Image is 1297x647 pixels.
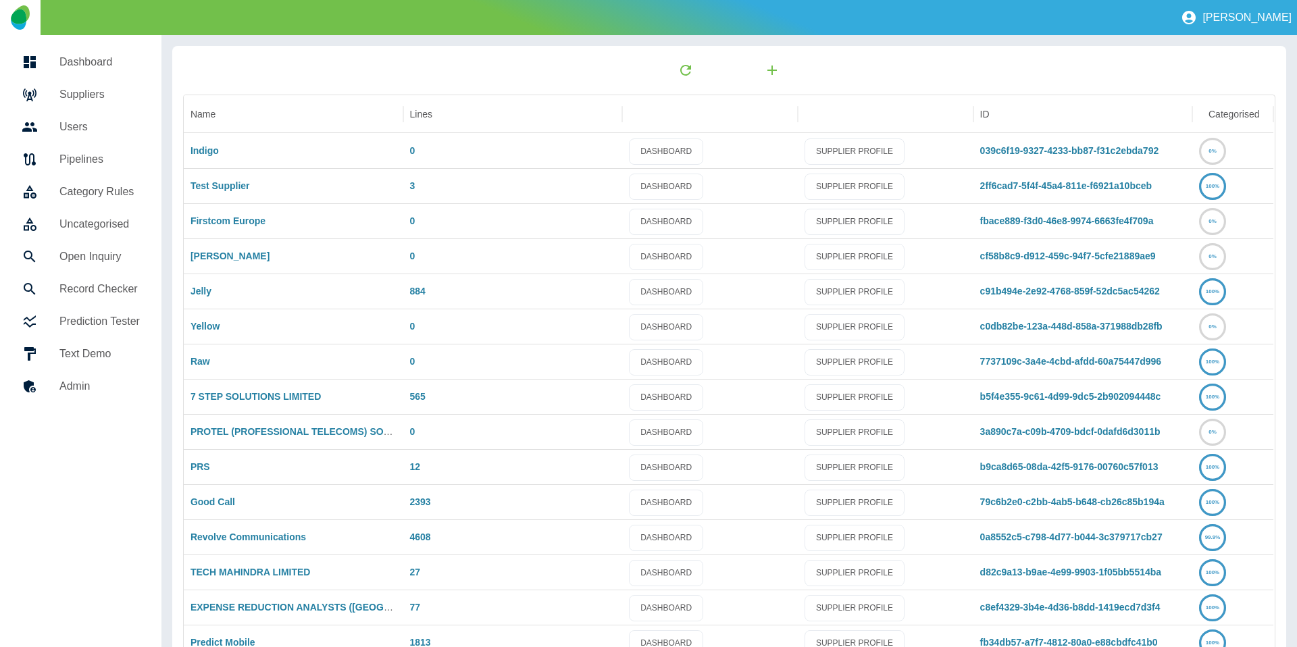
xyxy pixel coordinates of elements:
[190,356,210,367] a: Raw
[980,251,1156,261] a: cf58b8c9-d912-459c-94f7-5cfe21889ae9
[410,145,415,156] a: 0
[1206,569,1219,575] text: 100%
[59,184,140,200] h5: Category Rules
[629,490,703,516] a: DASHBOARD
[980,145,1159,156] a: 039c6f19-9327-4233-bb87-f31c2ebda792
[190,391,321,402] a: 7 STEP SOLUTIONS LIMITED
[410,251,415,261] a: 0
[190,180,250,191] a: Test Supplier
[410,496,431,507] a: 2393
[1199,532,1226,542] a: 99.9%
[1206,288,1219,294] text: 100%
[805,244,905,270] a: SUPPLIER PROFILE
[980,567,1162,577] a: d82c9a13-b9ae-4e99-9903-1f05bb5514ba
[190,215,265,226] a: Firstcom Europe
[410,109,432,120] div: Lines
[1209,148,1217,154] text: 0%
[59,54,140,70] h5: Dashboard
[629,419,703,446] a: DASHBOARD
[410,286,426,296] a: 884
[629,384,703,411] a: DASHBOARD
[629,525,703,551] a: DASHBOARD
[980,356,1162,367] a: 7737109c-3a4e-4cbd-afdd-60a75447d996
[805,490,905,516] a: SUPPLIER PROFILE
[1199,461,1226,472] a: 100%
[980,602,1161,613] a: c8ef4329-3b4e-4d36-b8dd-1419ecd7d3f4
[629,279,703,305] a: DASHBOARD
[1209,253,1217,259] text: 0%
[629,595,703,621] a: DASHBOARD
[190,145,219,156] a: Indigo
[11,338,151,370] a: Text Demo
[410,602,421,613] a: 77
[410,215,415,226] a: 0
[1199,426,1226,437] a: 0%
[190,251,270,261] a: [PERSON_NAME]
[11,111,151,143] a: Users
[11,143,151,176] a: Pipelines
[59,281,140,297] h5: Record Checker
[59,119,140,135] h5: Users
[980,461,1159,472] a: b9ca8d65-08da-42f5-9176-00760c57f013
[1199,321,1226,332] a: 0%
[980,426,1161,437] a: 3a890c7a-c09b-4709-bdcf-0dafd6d3011b
[190,567,311,577] a: TECH MAHINDRA LIMITED
[629,174,703,200] a: DASHBOARD
[1199,215,1226,226] a: 0%
[805,384,905,411] a: SUPPLIER PROFILE
[190,321,220,332] a: Yellow
[11,305,151,338] a: Prediction Tester
[1206,183,1219,189] text: 100%
[410,356,415,367] a: 0
[805,419,905,446] a: SUPPLIER PROFILE
[410,426,415,437] a: 0
[629,560,703,586] a: DASHBOARD
[59,249,140,265] h5: Open Inquiry
[1202,11,1292,24] p: [PERSON_NAME]
[11,78,151,111] a: Suppliers
[59,346,140,362] h5: Text Demo
[1199,391,1226,402] a: 100%
[1206,499,1219,505] text: 100%
[410,532,431,542] a: 4608
[1209,109,1260,120] div: Categorised
[59,216,140,232] h5: Uncategorised
[805,138,905,165] a: SUPPLIER PROFILE
[1206,640,1219,646] text: 100%
[1209,218,1217,224] text: 0%
[190,602,497,613] a: EXPENSE REDUCTION ANALYSTS ([GEOGRAPHIC_DATA]) LIMITED
[1175,4,1297,31] button: [PERSON_NAME]
[59,151,140,167] h5: Pipelines
[629,349,703,376] a: DASHBOARD
[1199,567,1226,577] a: 100%
[629,138,703,165] a: DASHBOARD
[1206,464,1219,470] text: 100%
[980,321,1163,332] a: c0db82be-123a-448d-858a-371988db28fb
[805,455,905,481] a: SUPPLIER PROFILE
[59,378,140,394] h5: Admin
[59,313,140,330] h5: Prediction Tester
[1206,604,1219,611] text: 100%
[980,286,1160,296] a: c91b494e-2e92-4768-859f-52dc5ac54262
[11,370,151,403] a: Admin
[629,455,703,481] a: DASHBOARD
[805,314,905,340] a: SUPPLIER PROFILE
[805,560,905,586] a: SUPPLIER PROFILE
[980,391,1161,402] a: b5f4e355-9c61-4d99-9dc5-2b902094448c
[980,532,1163,542] a: 0a8552c5-c798-4d77-b044-3c379717cb27
[190,461,210,472] a: PRS
[805,595,905,621] a: SUPPLIER PROFILE
[980,496,1165,507] a: 79c6b2e0-c2bb-4ab5-b648-cb26c85b194a
[190,426,465,437] a: PROTEL (PROFESSIONAL TELECOMS) SOLUTIONS LIMITED
[190,109,215,120] div: Name
[980,215,1154,226] a: fbace889-f3d0-46e8-9974-6663fe4f709a
[980,109,990,120] div: ID
[805,209,905,235] a: SUPPLIER PROFILE
[410,461,421,472] a: 12
[11,5,29,30] img: Logo
[11,176,151,208] a: Category Rules
[410,567,421,577] a: 27
[1199,145,1226,156] a: 0%
[11,240,151,273] a: Open Inquiry
[629,314,703,340] a: DASHBOARD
